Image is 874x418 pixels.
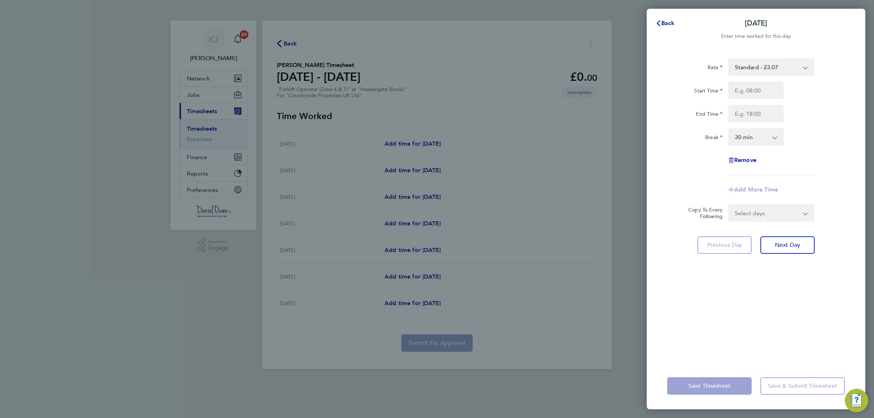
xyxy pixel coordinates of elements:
[705,134,723,143] label: Break
[648,16,682,31] button: Back
[661,20,675,27] span: Back
[694,87,723,96] label: Start Time
[734,157,756,163] span: Remove
[728,82,784,99] input: E.g. 08:00
[760,236,815,254] button: Next Day
[845,389,868,412] button: Engage Resource Center
[745,18,767,28] p: [DATE]
[708,64,723,73] label: Rate
[696,111,723,119] label: End Time
[682,206,723,220] label: Copy To Every Following
[775,241,800,249] span: Next Day
[728,157,756,163] button: Remove
[647,32,865,41] div: Enter time worked for this day.
[728,105,784,122] input: E.g. 18:00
